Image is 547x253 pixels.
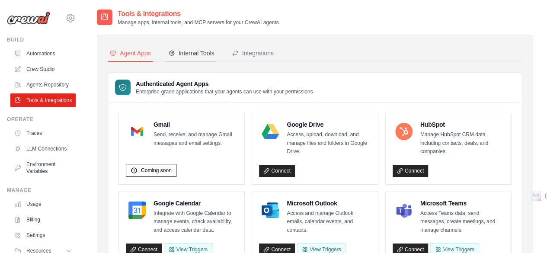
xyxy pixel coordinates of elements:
[154,120,237,129] h4: Gmail
[230,45,275,62] button: Integrations
[118,9,279,19] h2: Tools & Integrations
[393,165,429,177] a: Connect
[10,93,76,107] a: Tools & Integrations
[10,228,76,242] a: Settings
[420,199,504,208] h4: Microsoft Teams
[10,78,76,92] a: Agents Repository
[154,199,237,208] h4: Google Calendar
[7,36,76,43] div: Build
[128,123,146,140] img: Gmail Logo
[108,45,153,62] button: Agent Apps
[118,19,279,26] p: Manage apps, internal tools, and MCP servers for your CrewAI agents
[420,131,504,156] p: Manage HubSpot CRM data including contacts, deals, and companies.
[168,49,214,58] div: Internal Tools
[154,209,237,235] p: Integrate with Google Calendar to manage events, check availability, and access calendar data.
[7,116,76,123] div: Operate
[136,80,313,88] h3: Authenticated Agent Apps
[7,12,50,25] img: Logo
[259,165,295,177] a: Connect
[232,49,274,58] div: Integrations
[262,123,279,140] img: Google Drive Logo
[166,45,216,62] button: Internal Tools
[10,62,76,76] a: Crew Studio
[10,142,76,156] a: LLM Connections
[395,123,413,140] img: HubSpot Logo
[10,157,76,178] a: Environment Variables
[10,213,76,227] a: Billing
[262,202,279,219] img: Microsoft Outlook Logo
[154,131,237,147] p: Send, receive, and manage Gmail messages and email settings.
[287,131,371,156] p: Access, upload, download, and manage files and folders in Google Drive.
[136,88,313,95] p: Enterprise-grade applications that your agents can use with your permissions
[287,209,371,235] p: Access and manage Outlook emails, calendar events, and contacts.
[128,202,146,219] img: Google Calendar Logo
[109,49,151,58] div: Agent Apps
[287,199,371,208] h4: Microsoft Outlook
[420,120,504,129] h4: HubSpot
[395,202,413,219] img: Microsoft Teams Logo
[10,126,76,140] a: Traces
[141,167,172,174] span: Coming soon
[420,209,504,235] p: Access Teams data, send messages, create meetings, and manage channels.
[10,47,76,61] a: Automations
[10,197,76,211] a: Usage
[7,187,76,194] div: Manage
[287,120,371,129] h4: Google Drive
